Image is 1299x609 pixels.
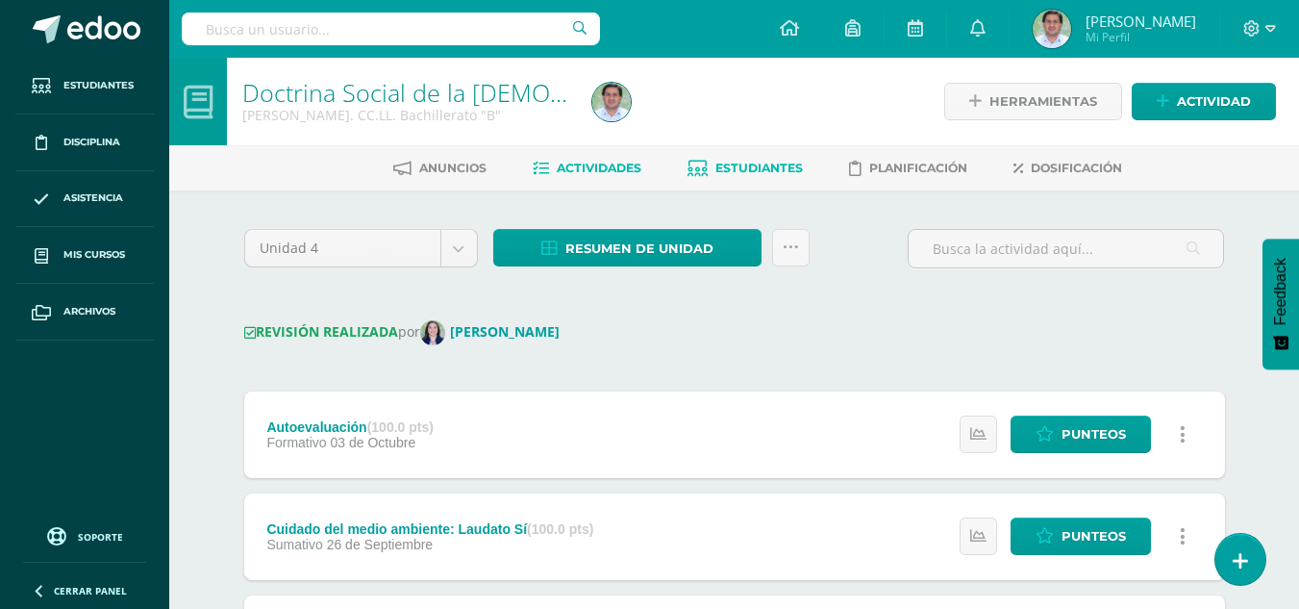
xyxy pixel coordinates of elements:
a: Archivos [15,284,154,341]
img: 083b1af04f9fe0918e6b283010923b5f.png [1033,10,1071,48]
h1: Doctrina Social de la Iglesia [242,79,569,106]
a: Mis cursos [15,227,154,284]
img: 083b1af04f9fe0918e6b283010923b5f.png [592,83,631,121]
div: por [244,320,1225,345]
span: Disciplina [63,135,120,150]
a: Anuncios [393,153,487,184]
span: Dosificación [1031,161,1122,175]
input: Busca un usuario... [182,13,600,45]
span: 26 de Septiembre [327,537,434,552]
span: Cerrar panel [54,584,127,597]
a: [PERSON_NAME] [420,322,567,341]
strong: (100.0 pts) [527,521,593,537]
span: Estudiantes [715,161,803,175]
a: Disciplina [15,114,154,171]
a: Asistencia [15,171,154,228]
span: Asistencia [63,190,123,206]
span: Actividades [557,161,641,175]
span: Archivos [63,304,115,319]
span: Soporte [78,530,123,544]
span: Resumen de unidad [565,231,713,266]
span: Punteos [1062,519,1126,554]
span: 03 de Octubre [331,435,416,450]
span: Planificación [869,161,967,175]
span: Sumativo [266,537,322,552]
span: Anuncios [419,161,487,175]
a: Estudiantes [15,58,154,114]
span: Estudiantes [63,78,134,93]
span: Mis cursos [63,247,125,263]
img: 1ebd61bf2620e67e704aa2506bec2650.png [420,320,445,345]
a: Unidad 4 [245,230,477,266]
a: Dosificación [1013,153,1122,184]
strong: [PERSON_NAME] [450,322,560,341]
span: Punteos [1062,417,1126,452]
div: Autoevaluación [266,419,434,435]
a: Actividades [533,153,641,184]
a: Soporte [23,522,146,548]
span: Unidad 4 [260,230,426,266]
a: Resumen de unidad [493,229,762,266]
span: Mi Perfil [1086,29,1196,45]
input: Busca la actividad aquí... [909,230,1223,267]
strong: (100.0 pts) [367,419,434,435]
a: Punteos [1011,518,1151,555]
a: Doctrina Social de la [DEMOGRAPHIC_DATA] [242,76,725,109]
div: Quinto Bach. CC.LL. Bachillerato 'B' [242,106,569,124]
a: Actividad [1132,83,1276,120]
a: Estudiantes [687,153,803,184]
a: Punteos [1011,416,1151,453]
span: Formativo [266,435,326,450]
strong: REVISIÓN REALIZADA [244,322,398,341]
span: [PERSON_NAME] [1086,12,1196,31]
a: Planificación [849,153,967,184]
span: Actividad [1177,84,1251,119]
button: Feedback - Mostrar encuesta [1262,239,1299,369]
span: Feedback [1272,258,1289,325]
a: Herramientas [944,83,1122,120]
div: Cuidado del medio ambiente: Laudato Sí [266,521,593,537]
span: Herramientas [989,84,1097,119]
